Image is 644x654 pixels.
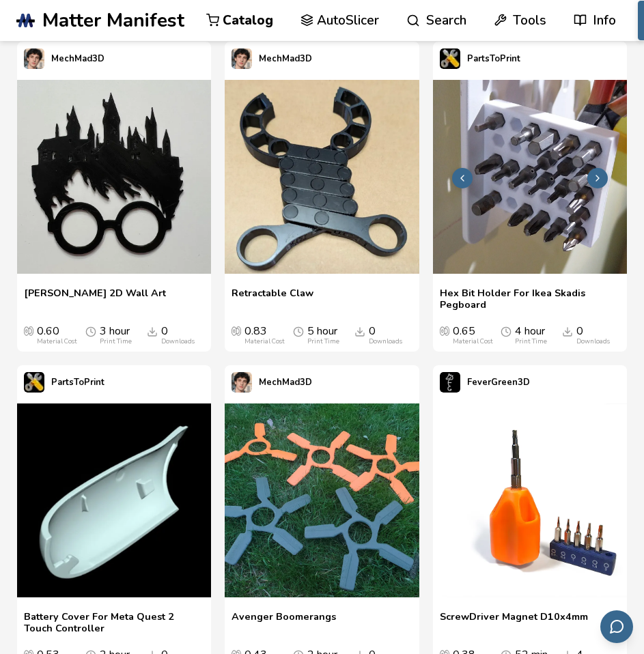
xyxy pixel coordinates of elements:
span: Downloads [354,325,365,337]
p: FeverGreen3D [467,374,530,390]
div: Material Cost [37,337,77,345]
a: Battery Cover For Meta Quest 2 Touch Controller [24,611,204,635]
a: PartsToPrint's profilePartsToPrint [433,42,527,76]
p: PartsToPrint [51,374,104,390]
div: Print Time [515,337,547,345]
a: [PERSON_NAME] 2D Wall Art [24,287,166,311]
img: MechMad3D's profile [232,372,252,393]
span: Average Print Time [501,325,512,337]
div: Print Time [307,337,339,345]
img: PartsToPrint's profile [440,48,460,69]
a: MechMad3D's profileMechMad3D [17,42,111,76]
div: 0 [161,325,195,345]
span: Average Print Time [293,325,304,337]
button: Send feedback via email [600,610,633,643]
div: 3 hour [100,325,132,345]
div: Downloads [576,337,610,345]
a: MechMad3D's profileMechMad3D [225,42,319,76]
span: Average Cost [232,325,241,336]
p: PartsToPrint [467,51,520,67]
img: FeverGreen3D's profile [440,372,460,393]
div: Downloads [369,337,402,345]
p: MechMad3D [259,51,312,67]
a: ScrewDriver Magnet D10x4mm [440,611,588,635]
span: Matter Manifest [42,10,184,31]
img: MechMad3D's profile [24,48,44,69]
img: MechMad3D's profile [232,48,252,69]
div: 0.65 [453,325,493,345]
span: Average Cost [440,325,449,336]
a: PartsToPrint's profilePartsToPrint [17,365,111,399]
div: Downloads [161,337,195,345]
a: Hex Bit Holder For Ikea Skadis Pegboard [440,287,620,311]
a: Avenger Boomerangs [232,611,336,635]
div: 0.83 [244,325,285,345]
div: Material Cost [244,337,285,345]
div: 0 [576,325,610,345]
div: Print Time [100,337,132,345]
p: MechMad3D [51,51,104,67]
div: 0.60 [37,325,77,345]
a: MechMad3D's profileMechMad3D [225,365,319,399]
div: Material Cost [453,337,493,345]
span: Downloads [562,325,573,337]
a: Retractable Claw [232,287,313,311]
div: 0 [369,325,402,345]
div: 5 hour [307,325,339,345]
span: Average Cost [24,325,33,336]
a: FeverGreen3D's profileFeverGreen3D [433,365,537,399]
span: Downloads [147,325,158,337]
div: 4 hour [515,325,547,345]
img: PartsToPrint's profile [24,372,44,393]
span: Average Print Time [85,325,96,337]
p: MechMad3D [259,374,312,390]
